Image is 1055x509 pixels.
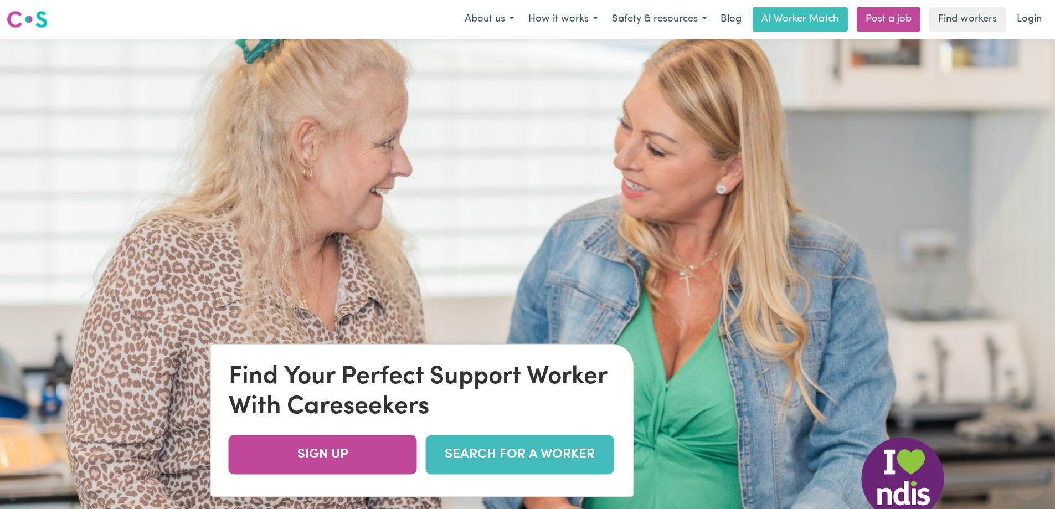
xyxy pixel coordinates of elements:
a: Blog [714,7,748,32]
img: Careseekers logo [7,9,48,29]
button: About us [457,8,521,31]
div: Find Your Perfect Support Worker With Careseekers [229,362,616,422]
button: Safety & resources [605,8,714,31]
a: Find workers [929,7,1006,32]
a: SEARCH FOR A WORKER [426,435,614,475]
iframe: Button to launch messaging window [1011,465,1046,500]
a: AI Worker Match [753,7,848,32]
a: Post a job [857,7,920,32]
a: Login [1010,7,1048,32]
button: How it works [521,8,605,31]
a: SIGN UP [229,435,417,475]
a: Careseekers logo [7,7,48,32]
